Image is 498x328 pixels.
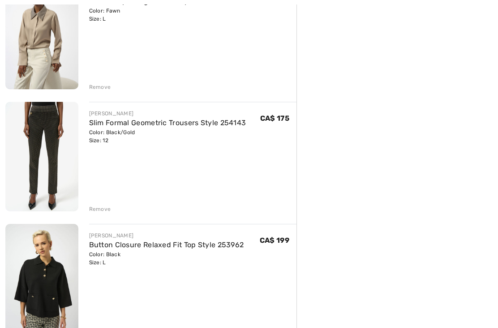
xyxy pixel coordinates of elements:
[89,109,246,118] div: [PERSON_NAME]
[89,205,111,213] div: Remove
[260,114,289,122] span: CA$ 175
[5,102,78,211] img: Slim Formal Geometric Trousers Style 254143
[89,118,246,127] a: Slim Formal Geometric Trousers Style 254143
[260,236,289,245] span: CA$ 199
[89,83,111,91] div: Remove
[89,128,246,144] div: Color: Black/Gold Size: 12
[89,250,244,267] div: Color: Black Size: L
[89,232,244,240] div: [PERSON_NAME]
[89,241,244,249] a: Button Closure Relaxed Fit Top Style 253962
[89,7,223,23] div: Color: Fawn Size: L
